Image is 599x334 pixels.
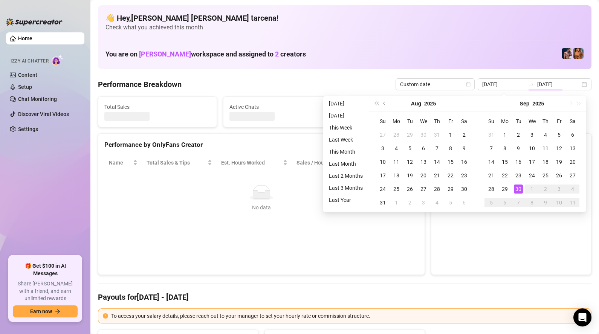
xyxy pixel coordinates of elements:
[13,305,78,317] button: Earn nowarrow-right
[104,103,211,111] span: Total Sales
[573,48,584,59] img: JG
[528,81,534,87] span: to
[103,313,108,319] span: exclamation-circle
[18,96,57,102] a: Chat Monitoring
[109,159,131,167] span: Name
[104,156,142,170] th: Name
[18,72,37,78] a: Content
[98,292,591,302] h4: Payouts for [DATE] - [DATE]
[52,55,63,66] img: AI Chatter
[349,156,419,170] th: Chat Conversion
[296,159,338,167] span: Sales / Hour
[147,159,206,167] span: Total Sales & Tips
[30,308,52,314] span: Earn now
[55,309,60,314] span: arrow-right
[6,18,63,26] img: logo-BBDzfeDw.svg
[105,13,584,23] h4: 👋 Hey, [PERSON_NAME] [PERSON_NAME] tarcena !
[98,79,182,90] h4: Performance Breakdown
[466,82,471,87] span: calendar
[13,280,78,302] span: Share [PERSON_NAME] with a friend, and earn unlimited rewards
[11,58,49,65] span: Izzy AI Chatter
[221,159,281,167] div: Est. Hours Worked
[573,308,591,326] div: Open Intercom Messenger
[275,50,279,58] span: 2
[105,23,584,32] span: Check what you achieved this month
[482,80,525,88] input: Start date
[528,81,534,87] span: swap-right
[229,103,336,111] span: Active Chats
[18,111,69,117] a: Discover Viral Videos
[400,79,470,90] span: Custom date
[437,140,585,150] div: Sales by OnlyFans Creator
[18,126,38,132] a: Settings
[111,312,587,320] div: To access your salary details, please reach out to your manager to set your hourly rate or commis...
[104,140,419,150] div: Performance by OnlyFans Creator
[105,50,306,58] h1: You are on workspace and assigned to creators
[18,35,32,41] a: Home
[142,156,217,170] th: Total Sales & Tips
[354,103,460,111] span: Messages Sent
[13,262,78,277] span: 🎁 Get $100 in AI Messages
[353,159,408,167] span: Chat Conversion
[292,156,349,170] th: Sales / Hour
[112,203,411,212] div: No data
[537,80,580,88] input: End date
[139,50,191,58] span: [PERSON_NAME]
[18,84,32,90] a: Setup
[562,48,572,59] img: Axel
